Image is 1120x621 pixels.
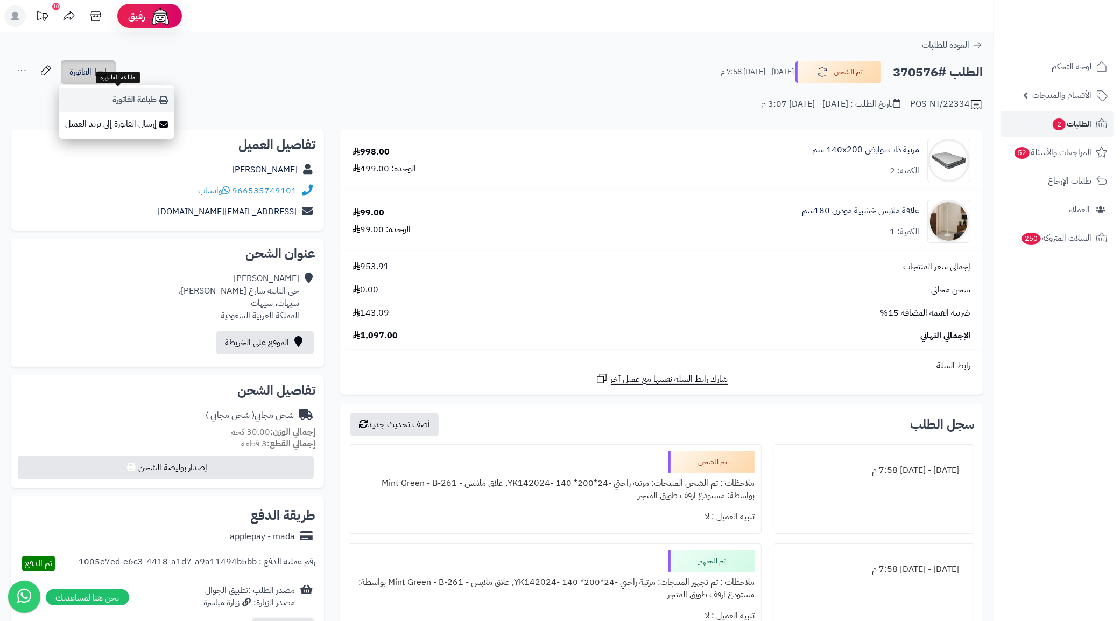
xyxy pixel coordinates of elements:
h2: تفاصيل العميل [19,138,315,151]
button: إصدار بوليصة الشحن [18,456,314,479]
span: المراجعات والأسئلة [1013,145,1091,160]
span: 2 [1053,118,1066,130]
button: تم الشحن [795,61,882,83]
a: الطلبات2 [1001,111,1114,137]
div: طباعة الفاتورة [96,72,140,83]
a: واتساب [198,184,230,197]
div: تم التجهيز [668,550,755,572]
img: 1702551583-26-90x90.jpg [928,139,970,182]
small: [DATE] - [DATE] 7:58 م [721,67,794,78]
strong: إجمالي الوزن: [270,425,315,438]
a: طلبات الإرجاع [1001,168,1114,194]
a: العملاء [1001,197,1114,222]
div: applepay - mada [230,531,295,543]
div: رقم عملية الدفع : 1005e7ed-e6c3-4418-a1d7-a9a11494b5bb [79,556,315,571]
a: إرسال الفاتورة إلى بريد العميل [59,112,174,136]
a: العودة للطلبات [922,39,983,52]
span: 250 [1022,233,1041,245]
h3: سجل الطلب [910,418,974,431]
span: العملاء [1069,202,1090,217]
span: طلبات الإرجاع [1048,173,1091,189]
div: تنبيه العميل : لا [356,506,755,527]
span: 953.91 [353,261,389,273]
span: الفاتورة [69,66,91,79]
div: تم الشحن [668,451,755,473]
a: المراجعات والأسئلة52 [1001,139,1114,165]
span: 143.09 [353,307,389,319]
a: طباعة الفاتورة [59,88,174,112]
img: logo-2.png [1047,27,1110,50]
div: [DATE] - [DATE] 7:58 م [781,559,967,580]
span: تم الدفع [25,557,52,570]
div: 10 [52,3,60,10]
div: الكمية: 2 [890,165,919,177]
button: أضف تحديث جديد [350,413,439,436]
div: 99.00 [353,207,384,219]
h2: عنوان الشحن [19,247,315,260]
span: ( شحن مجاني ) [206,409,255,422]
div: الوحدة: 499.00 [353,163,416,175]
span: لوحة التحكم [1052,59,1091,74]
div: مصدر الطلب :تطبيق الجوال [203,584,295,609]
a: شارك رابط السلة نفسها مع عميل آخر [595,372,728,386]
h2: طريقة الدفع [250,509,315,522]
small: 30.00 كجم [230,425,315,438]
div: الكمية: 1 [890,226,919,238]
div: مصدر الزيارة: زيارة مباشرة [203,597,295,609]
a: الفاتورة [61,60,116,84]
div: رابط السلة [344,360,978,372]
div: الوحدة: 99.00 [353,224,411,236]
span: رفيق [128,10,145,23]
a: علاقة ملابس خشبية مودرن 180سم [802,205,919,217]
h2: الطلب #370576 [893,61,983,83]
span: 1,097.00 [353,330,398,342]
span: 52 [1015,147,1030,159]
a: تحديثات المنصة [29,5,55,30]
div: [DATE] - [DATE] 7:58 م [781,460,967,481]
a: [EMAIL_ADDRESS][DOMAIN_NAME] [158,205,297,218]
a: مرتبة ذات نوابض 140x200 سم [812,144,919,156]
div: POS-NT/22334 [910,98,983,111]
span: الأقسام والمنتجات [1032,88,1091,103]
strong: إجمالي القطع: [267,437,315,450]
a: 966535749101 [232,184,297,197]
span: السلات المتروكة [1020,231,1091,246]
h2: تفاصيل الشحن [19,384,315,397]
div: 998.00 [353,146,390,158]
span: الطلبات [1052,116,1091,131]
div: تاريخ الطلب : [DATE] - [DATE] 3:07 م [761,98,900,110]
div: [PERSON_NAME] حي النابية شارع [PERSON_NAME]، سيهات، سيهات المملكة العربية السعودية [179,273,299,322]
span: إجمالي سعر المنتجات [903,261,970,273]
span: الإجمالي النهائي [920,330,970,342]
small: 3 قطعة [241,437,315,450]
span: 0.00 [353,284,378,296]
div: ملاحظات : تم الشحن المنتجات: مرتبة راحتي -24*200* 140 -YK142024, علاق ملابس - Mint Green - B-261 ... [356,473,755,506]
a: [PERSON_NAME] [232,163,298,176]
a: لوحة التحكم [1001,54,1114,80]
a: الموقع على الخريطة [216,331,314,354]
span: شحن مجاني [931,284,970,296]
span: ضريبة القيمة المضافة 15% [880,307,970,319]
img: 1755426857-1-90x90.jpg [928,200,970,243]
span: العودة للطلبات [922,39,969,52]
div: شحن مجاني [206,409,294,422]
a: السلات المتروكة250 [1001,225,1114,251]
div: ملاحظات : تم تجهيز المنتجات: مرتبة راحتي -24*200* 140 -YK142024, علاق ملابس - Mint Green - B-261 ... [356,572,755,605]
span: شارك رابط السلة نفسها مع عميل آخر [611,373,728,386]
img: ai-face.png [150,5,171,27]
